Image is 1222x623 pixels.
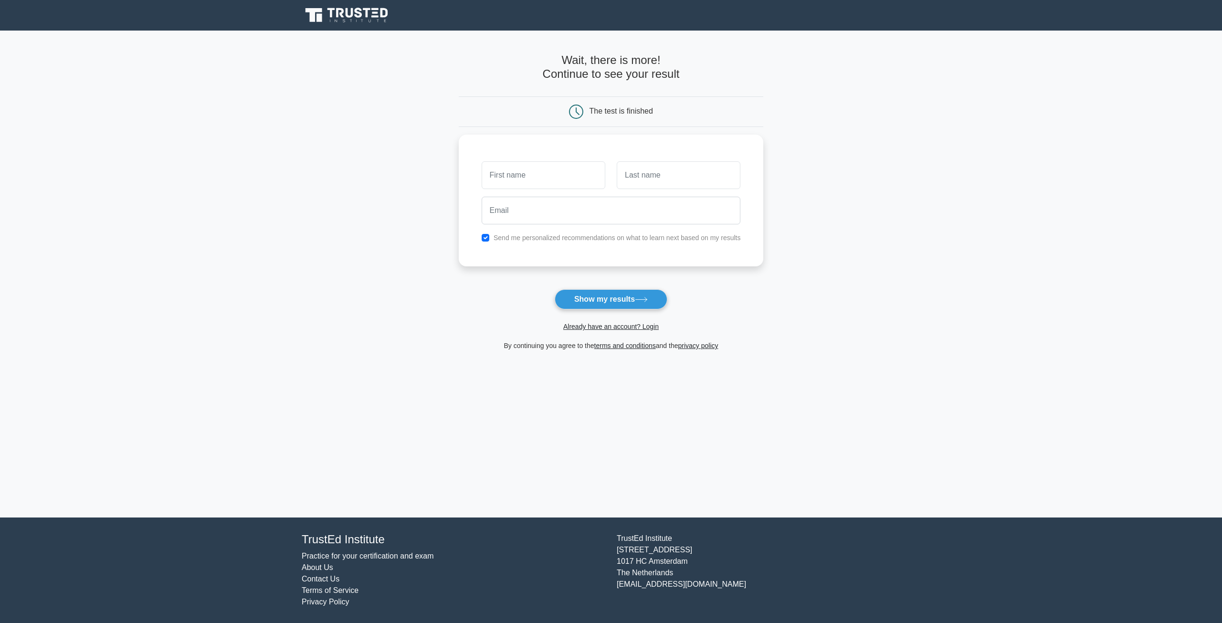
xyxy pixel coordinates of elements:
[494,234,741,242] label: Send me personalized recommendations on what to learn next based on my results
[482,161,605,189] input: First name
[555,289,667,309] button: Show my results
[594,342,656,349] a: terms and conditions
[453,340,769,351] div: By continuing you agree to the and the
[590,107,653,115] div: The test is finished
[302,533,605,547] h4: TrustEd Institute
[302,598,349,606] a: Privacy Policy
[302,563,333,571] a: About Us
[678,342,718,349] a: privacy policy
[459,53,764,81] h4: Wait, there is more! Continue to see your result
[617,161,740,189] input: Last name
[302,586,358,594] a: Terms of Service
[302,552,434,560] a: Practice for your certification and exam
[482,197,741,224] input: Email
[563,323,659,330] a: Already have an account? Login
[611,533,926,608] div: TrustEd Institute [STREET_ADDRESS] 1017 HC Amsterdam The Netherlands [EMAIL_ADDRESS][DOMAIN_NAME]
[302,575,339,583] a: Contact Us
